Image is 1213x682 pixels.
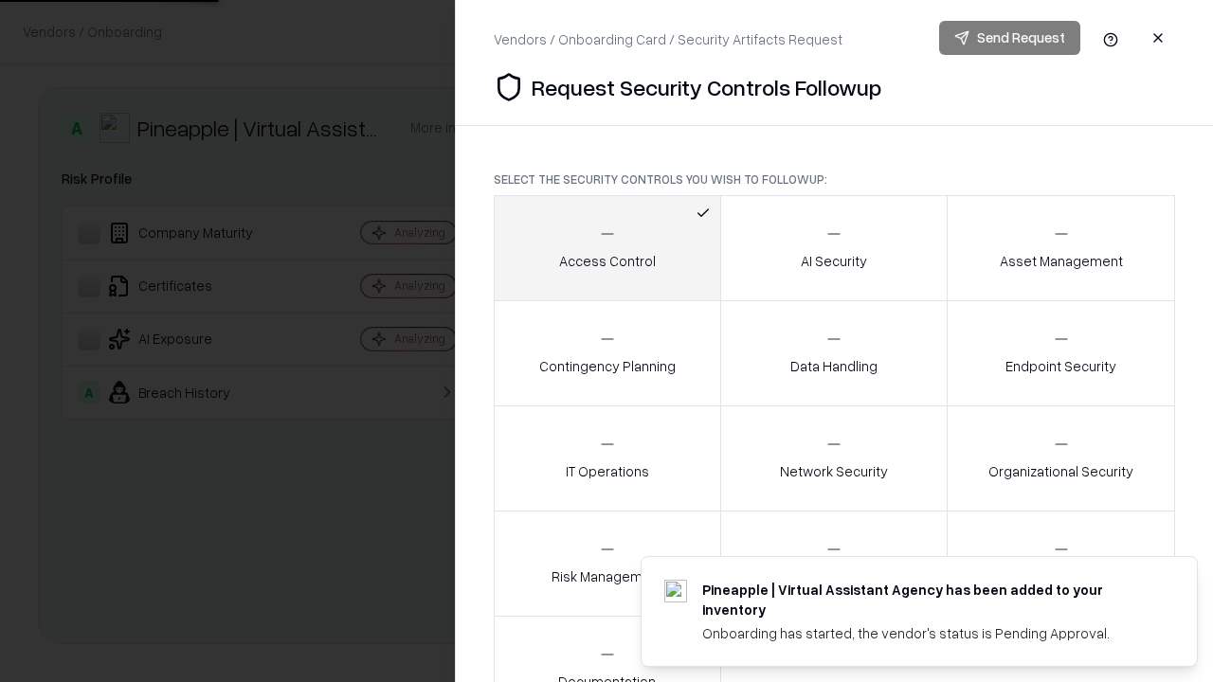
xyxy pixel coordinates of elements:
p: Select the security controls you wish to followup: [494,171,1175,188]
button: Endpoint Security [947,300,1175,406]
div: Pineapple | Virtual Assistant Agency has been added to your inventory [702,580,1151,619]
button: Asset Management [947,195,1175,301]
button: AI Security [720,195,949,301]
p: Organizational Security [988,461,1133,481]
p: Risk Management [552,566,663,586]
button: Security Incidents [720,511,949,617]
button: Access Control [494,195,721,301]
p: Contingency Planning [539,356,676,376]
button: Organizational Security [947,405,1175,511]
div: Vendors / Onboarding Card / Security Artifacts Request [494,29,842,49]
p: Data Handling [790,356,878,376]
button: IT Operations [494,405,721,511]
img: trypineapple.com [664,580,687,602]
button: Threat Management [947,511,1175,617]
p: IT Operations [566,461,649,481]
div: Onboarding has started, the vendor's status is Pending Approval. [702,623,1151,643]
button: Data Handling [720,300,949,406]
p: Endpoint Security [1005,356,1116,376]
p: Network Security [780,461,888,481]
button: Network Security [720,405,949,511]
button: Contingency Planning [494,300,721,406]
button: Risk Management [494,511,721,617]
p: Request Security Controls Followup [532,72,881,102]
p: Access Control [559,251,656,271]
p: Asset Management [1000,251,1123,271]
p: AI Security [801,251,867,271]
